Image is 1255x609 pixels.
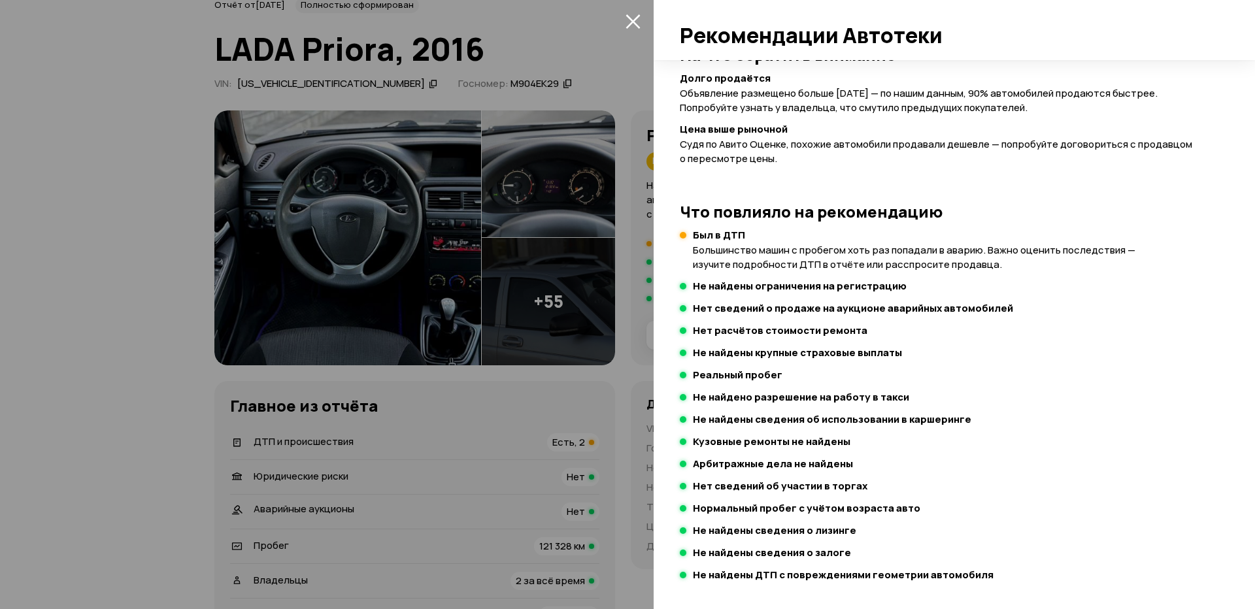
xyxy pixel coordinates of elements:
h4: Реальный пробег [693,369,782,382]
h4: Не найдено разрешение на работу в такси [693,391,909,404]
h4: Нормальный пробег с учётом возраста авто [693,502,920,515]
h4: Нет сведений об участии в торгах [693,480,867,493]
h4: Цена выше рыночной [680,123,1216,136]
h3: На что обратить внимание [680,46,1216,64]
h4: Был в ДТП [693,229,1216,242]
h4: Не найдены ограничения на регистрацию [693,280,907,293]
h4: Нет расчётов стоимости ремонта [693,324,867,337]
h4: Нет сведений о продаже на аукционе аварийных автомобилей [693,302,1013,315]
h3: Что повлияло на рекомендацию [680,203,1216,221]
h4: Не найдены ДТП с повреждениями геометрии автомобиля [693,568,994,582]
h4: Не найдены крупные страховые выплаты [693,346,902,359]
h4: Не найдены сведения о лизинге [693,524,856,537]
button: закрыть [622,10,643,31]
h4: Не найдены сведения об использовании в каршеринге [693,413,971,426]
h4: Долго продаётся [680,72,1216,85]
h4: Кузовные ремонты не найдены [693,435,850,448]
p: Объявление размещено больше [DATE] — по нашим данным, 90% автомобилей продаются быстрее. Попробуй... [680,86,1216,115]
h4: Арбитражные дела не найдены [693,457,853,470]
p: Большинство машин с пробегом хоть раз попадали в аварию. Важно оценить последствия — изучите подр... [693,243,1216,272]
p: Судя по Авито Оценке, похожие автомобили продавали дешевле — попробуйте договориться с продавцом ... [680,137,1216,166]
h4: Не найдены сведения о залоге [693,546,851,559]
